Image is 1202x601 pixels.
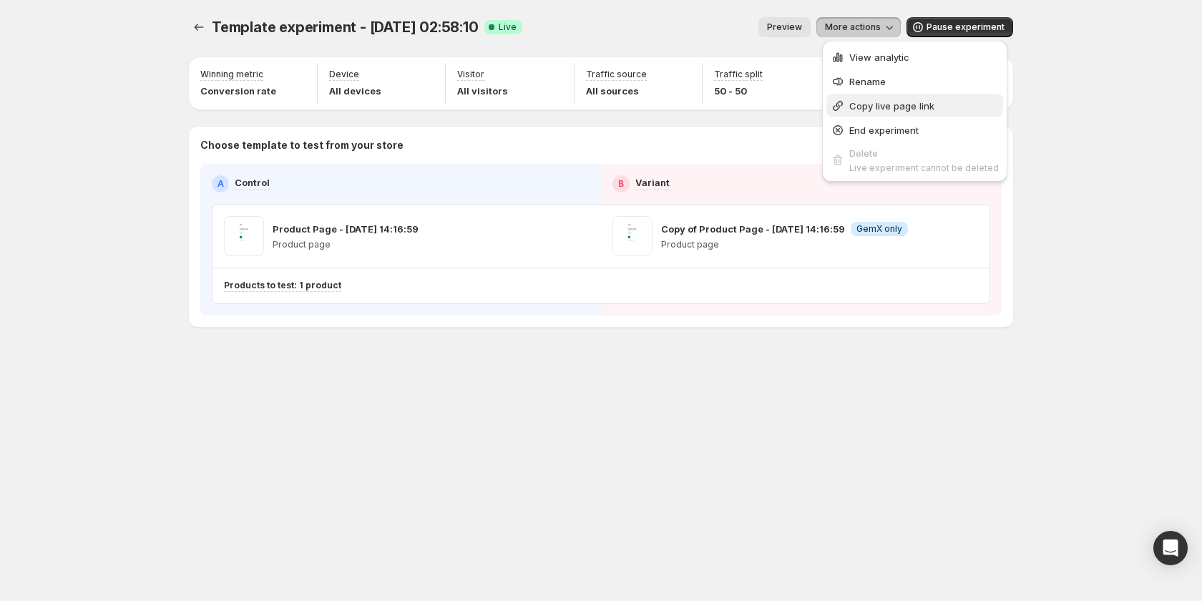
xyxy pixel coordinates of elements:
span: End experiment [849,124,919,136]
h2: B [618,178,624,190]
button: Experiments [189,17,209,37]
div: Delete [849,146,999,160]
p: Product page [661,239,908,250]
p: Control [235,175,270,190]
span: GemX only [856,223,902,235]
span: More actions [825,21,881,33]
span: Rename [849,76,886,87]
span: Preview [767,21,802,33]
button: Rename [826,69,1003,92]
span: Copy live page link [849,100,934,112]
button: DeleteLive experiment cannot be deleted [826,142,1003,177]
p: Copy of Product Page - [DATE] 14:16:59 [661,222,845,236]
p: Choose template to test from your store [200,138,1002,152]
span: Template experiment - [DATE] 02:58:10 [212,19,479,36]
p: Product page [273,239,419,250]
span: Live experiment cannot be deleted [849,162,999,173]
button: More actions [816,17,901,37]
p: Visitor [457,69,484,80]
p: Conversion rate [200,84,276,98]
button: Copy live page link [826,94,1003,117]
p: Device [329,69,359,80]
span: View analytic [849,52,909,63]
button: Preview [758,17,811,37]
span: Live [499,21,517,33]
button: End experiment [826,118,1003,141]
p: Traffic split [714,69,763,80]
p: Variant [635,175,670,190]
button: Pause experiment [907,17,1013,37]
p: Products to test: 1 product [224,280,341,291]
h2: A [218,178,224,190]
p: All visitors [457,84,508,98]
span: Pause experiment [927,21,1005,33]
div: Open Intercom Messenger [1153,531,1188,565]
p: Product Page - [DATE] 14:16:59 [273,222,419,236]
button: View analytic [826,45,1003,68]
p: All devices [329,84,381,98]
p: All sources [586,84,647,98]
p: Winning metric [200,69,263,80]
p: 50 - 50 [714,84,763,98]
p: Traffic source [586,69,647,80]
img: Product Page - Aug 13, 14:16:59 [224,216,264,256]
img: Copy of Product Page - Aug 13, 14:16:59 [612,216,653,256]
